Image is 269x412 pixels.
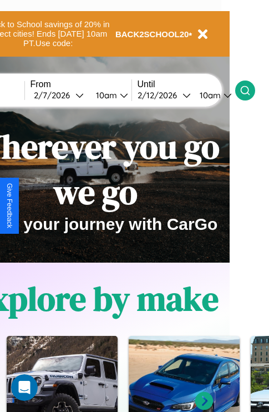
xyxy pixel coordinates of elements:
label: Until [138,79,235,89]
div: 10am [194,90,224,101]
button: 2/7/2026 [31,89,87,101]
div: 10am [90,90,120,101]
iframe: Intercom live chat [11,374,38,401]
div: 2 / 12 / 2026 [138,90,182,101]
button: 10am [87,89,131,101]
div: Give Feedback [6,183,13,228]
label: From [31,79,131,89]
button: 10am [191,89,235,101]
div: 2 / 7 / 2026 [34,90,75,101]
b: BACK2SCHOOL20 [115,29,189,39]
